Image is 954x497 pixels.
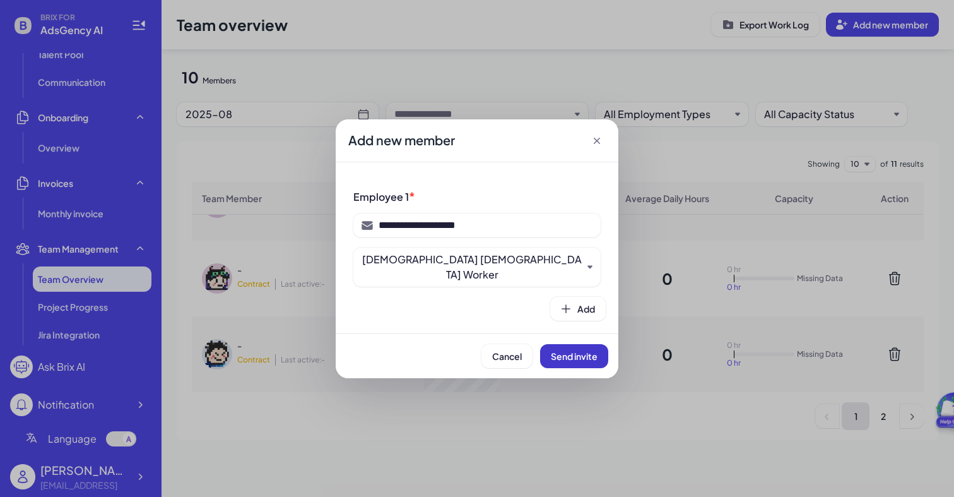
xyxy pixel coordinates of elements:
[353,190,409,203] span: Employee 1
[492,350,522,362] span: Cancel
[362,252,582,282] button: [DEMOGRAPHIC_DATA] [DEMOGRAPHIC_DATA] Worker
[540,344,608,368] button: Send invite
[551,350,598,362] span: Send invite
[550,297,606,321] button: Add
[577,303,595,314] span: Add
[348,131,455,149] span: Add new member
[481,344,533,368] button: Cancel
